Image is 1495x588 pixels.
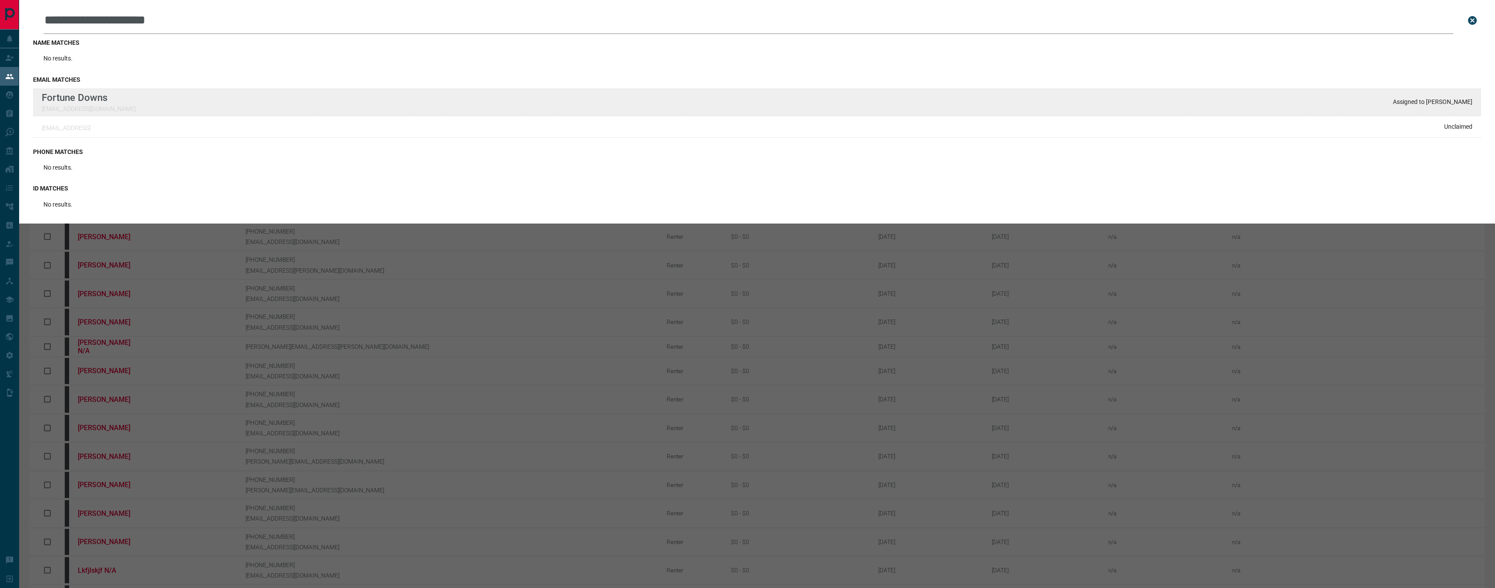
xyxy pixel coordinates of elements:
[42,124,90,131] p: [EMAIL_ADDRESS]
[42,105,136,112] p: [EMAIL_ADDRESS][DOMAIN_NAME]
[42,92,136,103] p: Fortune Downs
[33,76,1481,83] h3: email matches
[1464,12,1481,29] button: close search bar
[43,55,73,62] p: No results.
[1393,98,1472,105] p: Assigned to [PERSON_NAME]
[43,201,73,208] p: No results.
[43,164,73,171] p: No results.
[1444,123,1472,130] p: Unclaimed
[33,148,1481,155] h3: phone matches
[33,185,1481,192] h3: id matches
[33,39,1481,46] h3: name matches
